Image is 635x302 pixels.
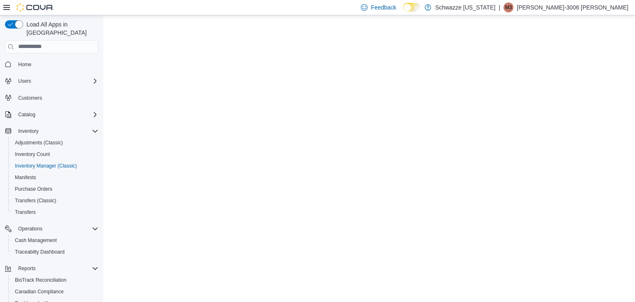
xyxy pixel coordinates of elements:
[2,75,102,87] button: Users
[435,2,496,12] p: Schwazze [US_STATE]
[15,209,36,216] span: Transfers
[2,263,102,274] button: Reports
[2,92,102,104] button: Customers
[12,247,98,257] span: Traceabilty Dashboard
[12,196,60,206] a: Transfers (Classic)
[8,183,102,195] button: Purchase Orders
[8,206,102,218] button: Transfers
[18,61,31,68] span: Home
[2,109,102,120] button: Catalog
[12,161,80,171] a: Inventory Manager (Classic)
[12,275,70,285] a: BioTrack Reconciliation
[15,277,67,283] span: BioTrack Reconciliation
[8,235,102,246] button: Cash Management
[12,173,98,182] span: Manifests
[8,160,102,172] button: Inventory Manager (Classic)
[12,207,39,217] a: Transfers
[12,235,60,245] a: Cash Management
[17,3,54,12] img: Cova
[15,249,64,255] span: Traceabilty Dashboard
[15,224,46,234] button: Operations
[371,3,396,12] span: Feedback
[15,110,38,120] button: Catalog
[15,93,98,103] span: Customers
[15,126,42,136] button: Inventory
[12,161,98,171] span: Inventory Manager (Classic)
[12,235,98,245] span: Cash Management
[12,196,98,206] span: Transfers (Classic)
[12,138,98,148] span: Adjustments (Classic)
[499,2,500,12] p: |
[15,60,35,70] a: Home
[15,264,98,273] span: Reports
[15,126,98,136] span: Inventory
[18,95,42,101] span: Customers
[15,288,64,295] span: Canadian Compliance
[15,110,98,120] span: Catalog
[2,58,102,70] button: Home
[12,138,66,148] a: Adjustments (Classic)
[15,151,50,158] span: Inventory Count
[8,274,102,286] button: BioTrack Reconciliation
[18,78,31,84] span: Users
[15,76,98,86] span: Users
[12,275,98,285] span: BioTrack Reconciliation
[8,172,102,183] button: Manifests
[15,237,57,244] span: Cash Management
[12,184,56,194] a: Purchase Orders
[12,287,67,297] a: Canadian Compliance
[505,2,512,12] span: M3
[12,173,39,182] a: Manifests
[12,247,68,257] a: Traceabilty Dashboard
[15,139,63,146] span: Adjustments (Classic)
[15,224,98,234] span: Operations
[8,246,102,258] button: Traceabilty Dashboard
[15,197,56,204] span: Transfers (Classic)
[8,286,102,297] button: Canadian Compliance
[12,184,98,194] span: Purchase Orders
[12,149,53,159] a: Inventory Count
[8,149,102,160] button: Inventory Count
[15,59,98,70] span: Home
[15,186,53,192] span: Purchase Orders
[15,264,39,273] button: Reports
[15,174,36,181] span: Manifests
[18,265,36,272] span: Reports
[517,2,628,12] p: [PERSON_NAME]-3006 [PERSON_NAME]
[2,125,102,137] button: Inventory
[15,76,34,86] button: Users
[8,195,102,206] button: Transfers (Classic)
[12,287,98,297] span: Canadian Compliance
[23,20,98,37] span: Load All Apps in [GEOGRAPHIC_DATA]
[504,2,513,12] div: Marisa-3006 Romero
[18,128,38,134] span: Inventory
[15,93,45,103] a: Customers
[18,225,43,232] span: Operations
[18,111,35,118] span: Catalog
[12,149,98,159] span: Inventory Count
[12,207,98,217] span: Transfers
[403,3,420,12] input: Dark Mode
[2,223,102,235] button: Operations
[15,163,77,169] span: Inventory Manager (Classic)
[8,137,102,149] button: Adjustments (Classic)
